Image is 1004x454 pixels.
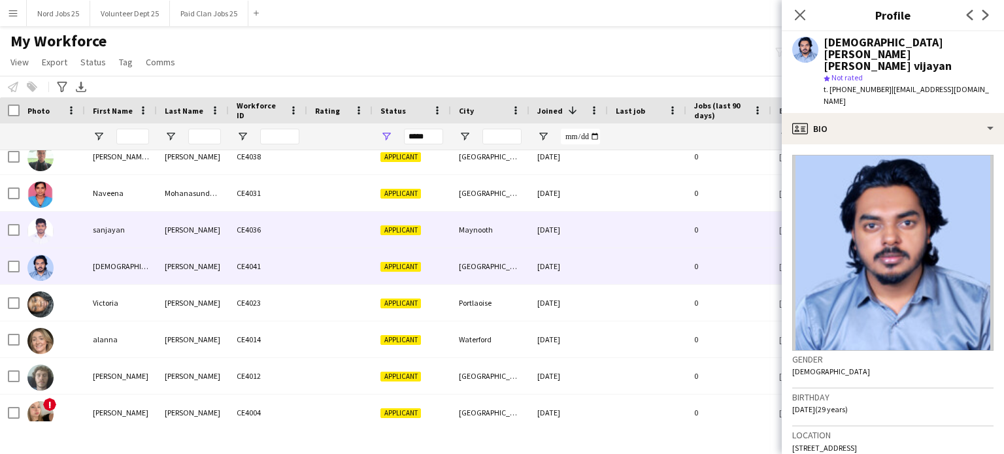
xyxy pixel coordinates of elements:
span: t. [PHONE_NUMBER] [824,84,892,94]
div: [GEOGRAPHIC_DATA] [451,395,529,430]
span: View [10,56,29,68]
span: City [459,106,474,116]
div: [PERSON_NAME] [157,138,229,174]
input: Joined Filter Input [561,129,600,144]
div: [GEOGRAPHIC_DATA] 9 [451,138,529,174]
a: Export [37,54,73,71]
div: [PERSON_NAME] [157,321,229,357]
img: Isabella ODonnell [27,401,54,427]
button: Nord Jobs 25 [27,1,90,26]
span: [DATE] (29 years) [792,404,848,414]
span: Tag [119,56,133,68]
div: [DATE] [529,138,608,174]
div: [DEMOGRAPHIC_DATA][PERSON_NAME] [PERSON_NAME] vijayan [824,37,994,72]
span: Applicant [380,262,421,272]
h3: Birthday [792,391,994,403]
a: Tag [114,54,138,71]
div: [PERSON_NAME] [157,248,229,284]
span: Applicant [380,152,421,162]
button: Open Filter Menu [459,131,471,142]
img: Mark Johnny Coelho [27,145,54,171]
div: 0 [686,285,771,321]
div: alanna [85,321,157,357]
img: Crew avatar or photo [792,155,994,351]
button: Open Filter Menu [380,131,392,142]
div: CE4012 [229,358,307,394]
div: CE4023 [229,285,307,321]
button: Open Filter Menu [93,131,105,142]
h3: Profile [782,7,1004,24]
input: First Name Filter Input [116,129,149,144]
button: Paid Clan Jobs 25 [170,1,248,26]
span: [DEMOGRAPHIC_DATA] [792,366,870,376]
span: Applicant [380,299,421,308]
span: | [EMAIL_ADDRESS][DOMAIN_NAME] [824,84,989,106]
app-action-btn: Export XLSX [73,79,89,95]
span: Workforce ID [237,101,284,120]
input: Last Name Filter Input [188,129,221,144]
span: Email [779,106,800,116]
input: Status Filter Input [404,129,443,144]
div: Waterford [451,321,529,357]
span: Applicant [380,335,421,345]
span: Last Name [165,106,203,116]
img: Victoria Samuel [27,291,54,317]
span: Applicant [380,408,421,418]
div: [DATE] [529,212,608,248]
a: Status [75,54,111,71]
span: Status [380,106,406,116]
a: View [5,54,34,71]
span: Rating [315,106,340,116]
input: Workforce ID Filter Input [260,129,299,144]
span: My Workforce [10,31,107,51]
button: Open Filter Menu [779,131,791,142]
span: Applicant [380,372,421,381]
div: 0 [686,395,771,430]
span: Comms [146,56,175,68]
div: [PERSON_NAME] [85,395,157,430]
div: [DEMOGRAPHIC_DATA][PERSON_NAME] [85,248,157,284]
img: Tiernan Glacken [27,365,54,391]
div: [PERSON_NAME] [157,212,229,248]
div: [DATE] [529,395,608,430]
button: Open Filter Menu [237,131,248,142]
div: 0 [686,138,771,174]
div: [PERSON_NAME] [85,358,157,394]
div: 0 [686,248,771,284]
div: CE4014 [229,321,307,357]
div: [PERSON_NAME] [157,395,229,430]
app-action-btn: Advanced filters [54,79,70,95]
div: sanjayan [85,212,157,248]
button: Volunteer Dept 25 [90,1,170,26]
div: [GEOGRAPHIC_DATA] [451,358,529,394]
span: [STREET_ADDRESS] [792,443,857,453]
span: Jobs (last 90 days) [694,101,748,120]
span: Joined [537,106,563,116]
h3: Location [792,429,994,441]
img: alanna Frampton [27,328,54,354]
div: CE4036 [229,212,307,248]
span: First Name [93,106,133,116]
span: Applicant [380,225,421,235]
div: Bio [782,113,1004,144]
h3: Gender [792,353,994,365]
div: Mohanasundararajan [157,175,229,211]
input: City Filter Input [482,129,522,144]
div: [DATE] [529,321,608,357]
div: 0 [686,321,771,357]
div: [GEOGRAPHIC_DATA] 16 [451,175,529,211]
div: [GEOGRAPHIC_DATA] [451,248,529,284]
div: Portlaoise [451,285,529,321]
div: Naveena [85,175,157,211]
div: 0 [686,358,771,394]
div: 0 [686,175,771,211]
span: Export [42,56,67,68]
img: sanjayan anandan [27,218,54,244]
span: Not rated [831,73,863,82]
div: [DATE] [529,285,608,321]
div: [PERSON_NAME] [PERSON_NAME] [85,138,157,174]
div: [DATE] [529,248,608,284]
img: Vishnu vardhan Ajitha kumari vijayan [27,255,54,281]
div: Victoria [85,285,157,321]
span: Status [80,56,106,68]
